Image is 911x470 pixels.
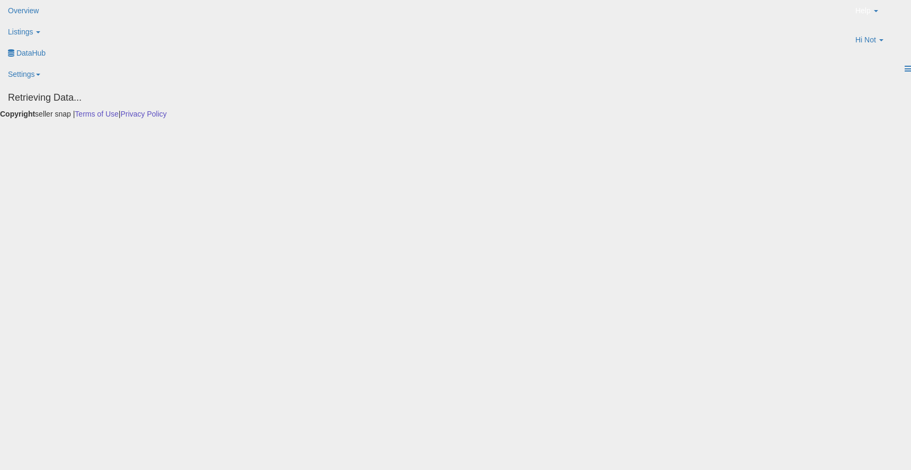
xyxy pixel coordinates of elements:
[75,110,118,118] a: Terms of Use
[847,29,911,58] a: Hi Not
[855,34,876,45] span: Hi Not
[8,28,33,36] span: Listings
[8,6,39,15] span: Overview
[8,93,903,103] h4: Retrieving Data...
[855,5,871,16] span: Help
[120,110,166,118] a: Privacy Policy
[16,49,46,57] span: DataHub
